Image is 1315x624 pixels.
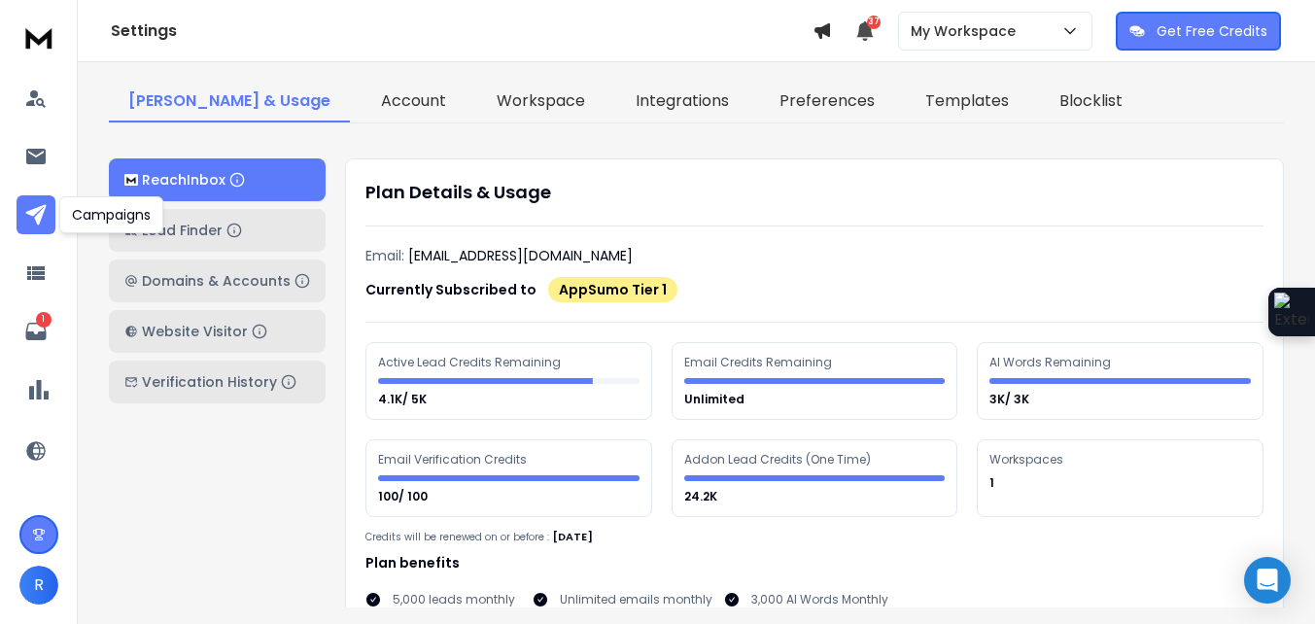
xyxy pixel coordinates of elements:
[365,179,1263,206] h1: Plan Details & Usage
[1244,557,1291,604] div: Open Intercom Messenger
[760,82,894,122] a: Preferences
[362,82,466,122] a: Account
[109,209,326,252] button: Lead Finder
[365,553,1263,572] h1: Plan benefits
[17,312,55,351] a: 1
[553,529,593,545] p: [DATE]
[378,392,430,407] p: 4.1K/ 5K
[378,355,564,370] div: Active Lead Credits Remaining
[684,355,835,370] div: Email Credits Remaining
[109,310,326,353] button: Website Visitor
[989,475,997,491] p: 1
[906,82,1028,122] a: Templates
[408,246,633,265] p: [EMAIL_ADDRESS][DOMAIN_NAME]
[1157,21,1267,41] p: Get Free Credits
[378,489,431,504] p: 100/ 100
[1116,12,1281,51] button: Get Free Credits
[19,566,58,605] button: R
[124,174,138,187] img: logo
[751,592,888,607] p: 3,000 AI Words Monthly
[393,592,515,607] p: 5,000 leads monthly
[684,392,747,407] p: Unlimited
[109,361,326,403] button: Verification History
[989,355,1114,370] div: AI Words Remaining
[989,392,1032,407] p: 3K/ 3K
[477,82,605,122] a: Workspace
[684,452,871,468] div: Addon Lead Credits (One Time)
[109,158,326,201] button: ReachInbox
[1274,293,1309,331] img: Extension Icon
[109,260,326,302] button: Domains & Accounts
[59,196,163,233] div: Campaigns
[378,452,530,468] div: Email Verification Credits
[365,246,404,265] p: Email:
[548,277,677,302] div: AppSumo Tier 1
[560,592,712,607] p: Unlimited emails monthly
[684,489,720,504] p: 24.2K
[19,19,58,55] img: logo
[36,312,52,328] p: 1
[911,21,1023,41] p: My Workspace
[365,280,536,299] p: Currently Subscribed to
[1040,82,1142,122] a: Blocklist
[109,82,350,122] a: [PERSON_NAME] & Usage
[111,19,813,43] h1: Settings
[989,452,1066,468] div: Workspaces
[867,16,881,29] span: 37
[616,82,748,122] a: Integrations
[365,530,549,544] p: Credits will be renewed on or before :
